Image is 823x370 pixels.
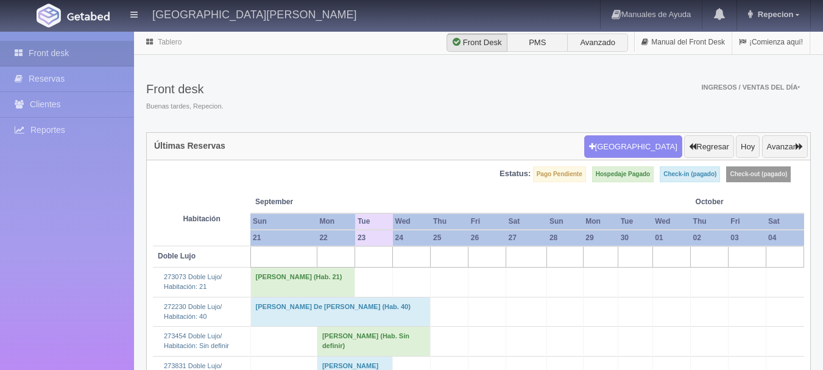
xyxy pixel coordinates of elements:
span: Repecion [755,10,794,19]
td: [PERSON_NAME] De [PERSON_NAME] (Hab. 40) [250,297,431,326]
th: Tue [355,213,393,230]
a: ¡Comienza aquí! [732,30,810,54]
a: 273454 Doble Lujo/Habitación: Sin definir [164,332,229,349]
th: Mon [317,213,355,230]
label: Check-in (pagado) [660,166,720,182]
a: Manual del Front Desk [635,30,732,54]
th: Sat [506,213,546,230]
strong: Habitación [183,215,220,223]
th: 02 [691,230,729,246]
th: Tue [618,213,653,230]
th: 03 [728,230,766,246]
th: 24 [393,230,431,246]
th: 23 [355,230,393,246]
img: Getabed [37,4,61,27]
a: 272230 Doble Lujo/Habitación: 40 [164,303,222,320]
th: 30 [618,230,653,246]
td: [PERSON_NAME] (Hab. Sin definir) [317,327,431,356]
label: Avanzado [567,34,628,52]
th: 01 [652,230,690,246]
th: 29 [583,230,618,246]
span: September [255,197,350,207]
th: Wed [393,213,431,230]
span: October [696,197,761,207]
th: Sun [250,213,317,230]
h4: [GEOGRAPHIC_DATA][PERSON_NAME] [152,6,356,21]
th: 25 [431,230,468,246]
label: Front Desk [447,34,507,52]
a: Tablero [158,38,182,46]
h3: Front desk [146,82,224,96]
button: Avanzar [762,135,808,158]
h4: Últimas Reservas [154,141,225,151]
label: Pago Pendiente [533,166,586,182]
span: Buenas tardes, Repecion. [146,102,224,112]
th: Fri [468,213,506,230]
label: Estatus: [500,168,531,180]
th: Sat [766,213,804,230]
th: 27 [506,230,546,246]
b: Doble Lujo [158,252,196,260]
button: Regresar [684,135,733,158]
th: Mon [583,213,618,230]
th: Thu [691,213,729,230]
th: 22 [317,230,355,246]
button: Hoy [736,135,760,158]
button: [GEOGRAPHIC_DATA] [584,135,682,158]
th: Sun [547,213,583,230]
th: Thu [431,213,468,230]
img: Getabed [67,12,110,21]
th: 28 [547,230,583,246]
td: [PERSON_NAME] (Hab. 21) [250,268,355,297]
th: 21 [250,230,317,246]
label: Check-out (pagado) [726,166,791,182]
th: Fri [728,213,766,230]
th: 26 [468,230,506,246]
th: Wed [652,213,690,230]
label: Hospedaje Pagado [592,166,654,182]
span: Ingresos / Ventas del día [701,84,800,91]
label: PMS [507,34,568,52]
a: 273073 Doble Lujo/Habitación: 21 [164,273,222,290]
th: 04 [766,230,804,246]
